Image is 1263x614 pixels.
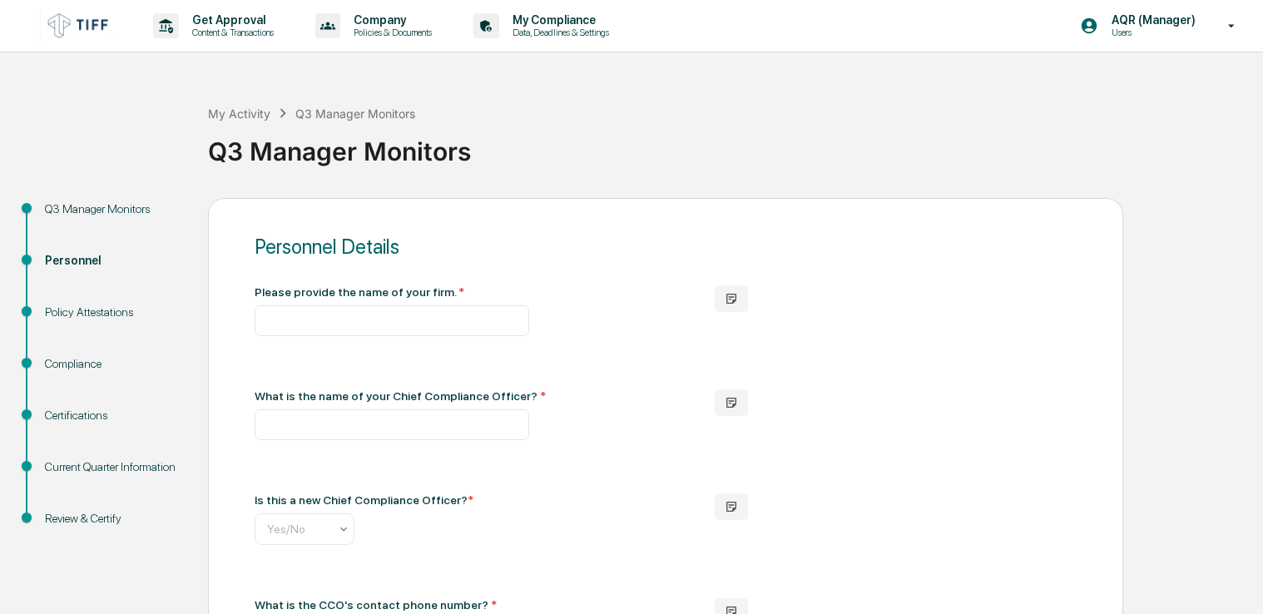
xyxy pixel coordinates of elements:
p: Policies & Documents [340,27,440,38]
div: Policy Attestations [45,304,181,321]
div: Q3 Manager Monitors [45,201,181,218]
p: Company [340,13,440,27]
div: Certifications [45,407,181,424]
div: Please provide the name of your firm. [255,285,688,299]
div: Compliance [45,355,181,373]
p: My Compliance [499,13,617,27]
div: Is this a new Chief Compliance Officer? [255,493,473,507]
p: Content & Transactions [179,27,282,38]
div: Q3 Manager Monitors [208,123,1255,166]
div: What is the name of your Chief Compliance Officer? [255,389,688,403]
img: logo [40,9,120,42]
p: Users [1098,27,1204,38]
iframe: Open customer support [1210,559,1255,604]
div: What is the CCO's contact phone number? [255,598,688,612]
div: Personnel Details [255,235,1077,259]
div: Personnel [45,252,181,270]
p: Get Approval [179,13,282,27]
p: Data, Deadlines & Settings [499,27,617,38]
div: My Activity [208,106,270,121]
div: Q3 Manager Monitors [295,106,415,121]
p: AQR (Manager) [1098,13,1204,27]
div: Current Quarter Information [45,458,181,476]
div: Review & Certify [45,510,181,527]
